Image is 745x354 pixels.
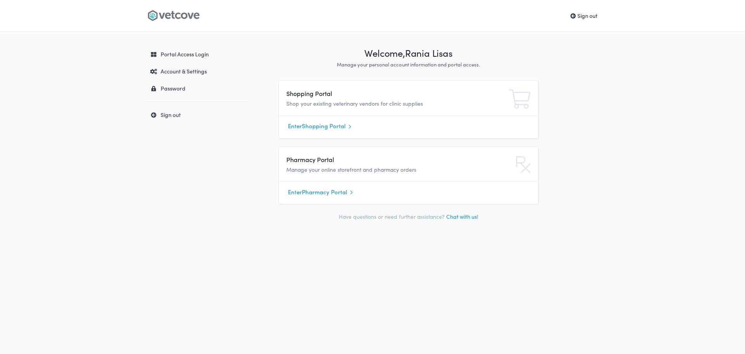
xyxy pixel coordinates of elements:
[446,213,478,220] a: Chat with us!
[147,50,246,58] div: Portal Access Login
[145,108,249,122] a: Sign out
[286,155,449,164] h4: Pharmacy Portal
[286,89,449,98] h4: Shopping Portal
[278,47,539,59] h1: Welcome, Rania Lisas
[145,47,249,61] a: Portal Access Login
[147,67,246,75] div: Account & Settings
[147,111,246,119] div: Sign out
[145,64,249,78] a: Account & Settings
[278,212,539,221] p: Have questions or need further assistance?
[145,81,249,95] a: Password
[147,84,246,92] div: Password
[288,186,529,198] a: EnterPharmacy Portal
[286,166,449,174] p: Manage your online storefront and pharmacy orders
[570,12,598,19] a: Sign out
[278,61,539,68] p: Manage your personal account information and portal access.
[286,99,449,108] p: Shop your existing veterinary vendors for clinic supplies
[288,120,529,132] a: EnterShopping Portal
